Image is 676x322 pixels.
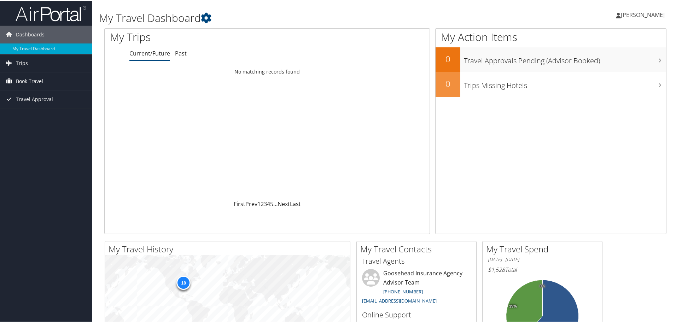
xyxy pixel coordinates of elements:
[540,283,545,288] tspan: 0%
[362,309,471,319] h3: Online Support
[105,65,430,77] td: No matching records found
[175,49,187,57] a: Past
[267,199,270,207] a: 4
[99,10,481,25] h1: My Travel Dashboard
[488,256,597,262] h6: [DATE] - [DATE]
[278,199,290,207] a: Next
[109,242,350,254] h2: My Travel History
[16,5,86,21] img: airportal-logo.png
[16,90,53,107] span: Travel Approval
[436,52,460,64] h2: 0
[176,275,191,289] div: 18
[234,199,245,207] a: First
[464,76,666,90] h3: Trips Missing Hotels
[436,77,460,89] h2: 0
[362,297,437,303] a: [EMAIL_ADDRESS][DOMAIN_NAME]
[436,47,666,71] a: 0Travel Approvals Pending (Advisor Booked)
[261,199,264,207] a: 2
[359,268,474,306] li: Goosehead Insurance Agency Advisor Team
[488,265,597,273] h6: Total
[273,199,278,207] span: …
[110,29,289,44] h1: My Trips
[436,29,666,44] h1: My Action Items
[621,10,665,18] span: [PERSON_NAME]
[486,242,602,254] h2: My Travel Spend
[362,256,471,265] h3: Travel Agents
[509,304,517,308] tspan: 39%
[16,54,28,71] span: Trips
[290,199,301,207] a: Last
[16,25,45,43] span: Dashboards
[129,49,170,57] a: Current/Future
[464,52,666,65] h3: Travel Approvals Pending (Advisor Booked)
[16,72,43,89] span: Book Travel
[488,265,505,273] span: $1,528
[257,199,261,207] a: 1
[245,199,257,207] a: Prev
[360,242,476,254] h2: My Travel Contacts
[383,288,423,294] a: [PHONE_NUMBER]
[270,199,273,207] a: 5
[436,71,666,96] a: 0Trips Missing Hotels
[616,4,672,25] a: [PERSON_NAME]
[264,199,267,207] a: 3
